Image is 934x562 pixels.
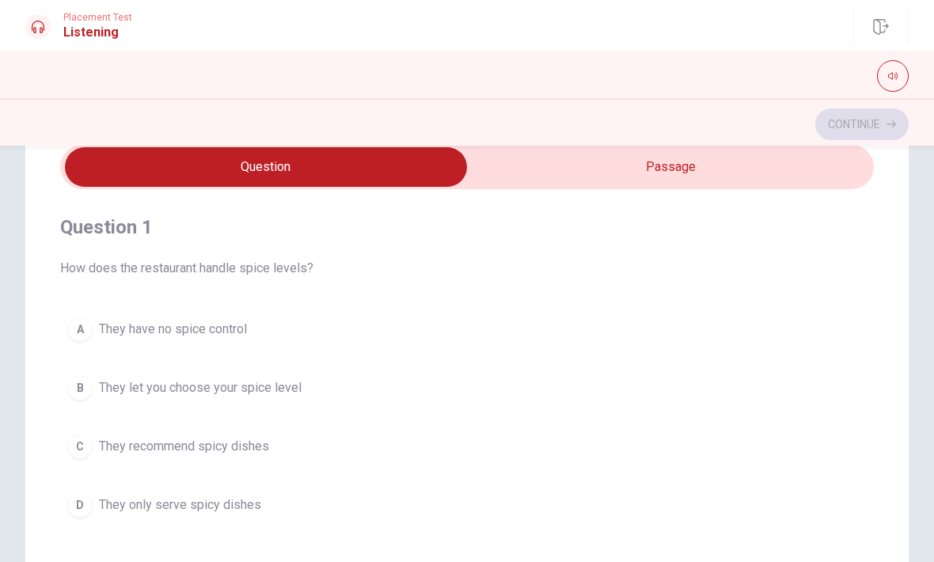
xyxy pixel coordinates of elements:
[99,320,247,339] span: They have no spice control
[60,368,874,408] button: BThey let you choose your spice level
[60,259,874,278] span: How does the restaurant handle spice levels?
[60,309,874,349] button: AThey have no spice control
[63,12,132,23] span: Placement Test
[60,427,874,466] button: CThey recommend spicy dishes
[67,317,93,342] div: A
[67,492,93,518] div: D
[99,496,261,515] span: They only serve spicy dishes
[67,434,93,459] div: C
[60,485,874,525] button: DThey only serve spicy dishes
[60,215,874,240] h4: Question 1
[99,378,302,397] span: They let you choose your spice level
[67,375,93,401] div: B
[99,437,269,456] span: They recommend spicy dishes
[63,23,132,42] h1: Listening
